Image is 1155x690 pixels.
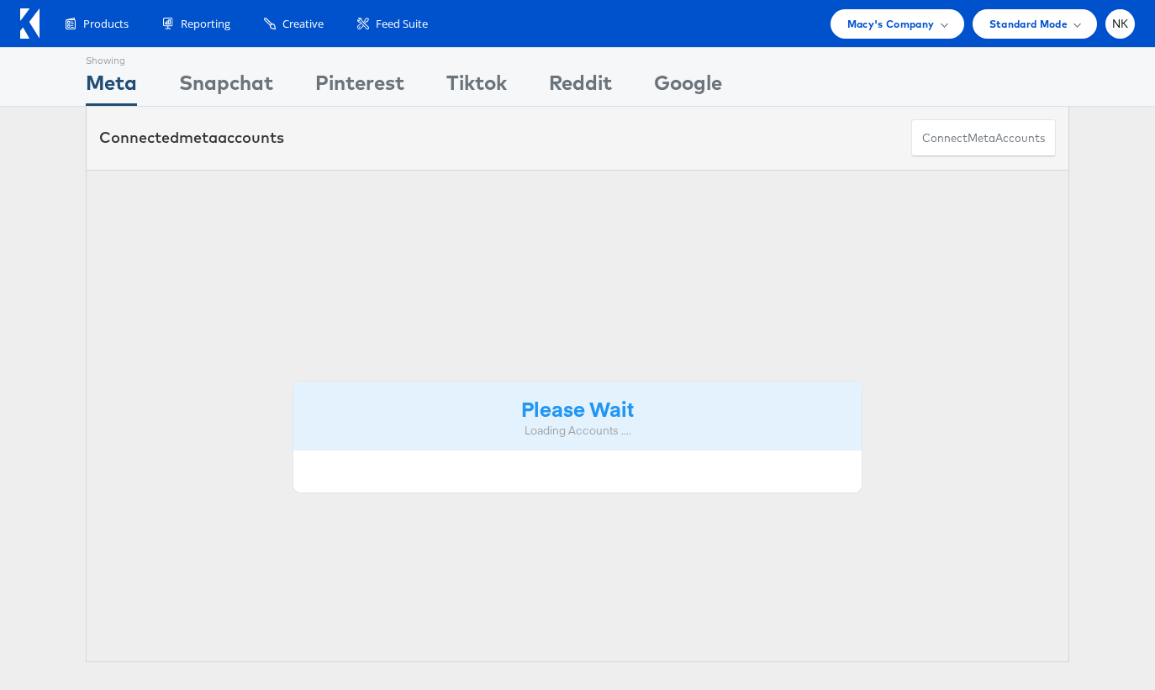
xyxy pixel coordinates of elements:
[86,68,137,106] div: Meta
[179,68,273,106] div: Snapchat
[654,68,722,106] div: Google
[99,127,284,149] div: Connected accounts
[306,423,849,439] div: Loading Accounts ....
[549,68,612,106] div: Reddit
[315,68,404,106] div: Pinterest
[847,15,935,33] span: Macy's Company
[86,48,137,68] div: Showing
[446,68,507,106] div: Tiktok
[1112,18,1129,29] span: NK
[181,16,230,32] span: Reporting
[911,119,1056,157] button: ConnectmetaAccounts
[376,16,428,32] span: Feed Suite
[968,130,995,146] span: meta
[989,15,1068,33] span: Standard Mode
[282,16,324,32] span: Creative
[83,16,129,32] span: Products
[521,394,634,422] strong: Please Wait
[179,128,218,147] span: meta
